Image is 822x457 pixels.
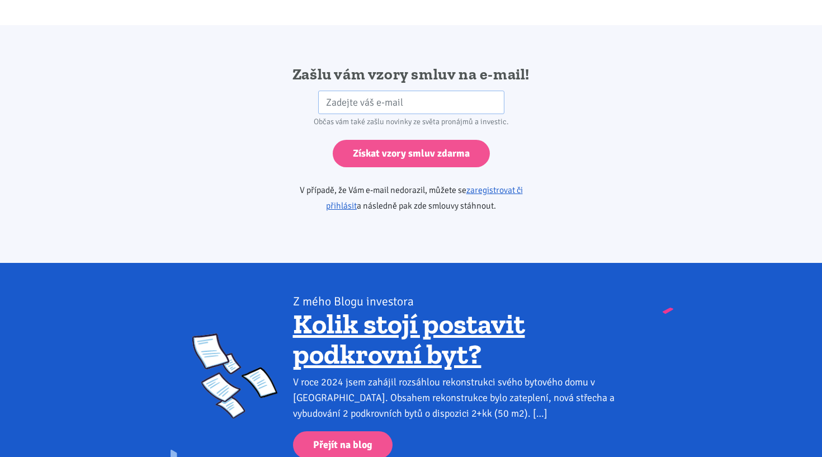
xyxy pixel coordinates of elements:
[333,140,490,167] input: Získat vzory smluv zdarma
[318,91,504,115] input: Zadejte váš e-mail
[293,307,525,371] a: Kolik stojí postavit podkrovní byt?
[293,294,630,309] div: Z mého Blogu investora
[268,64,555,84] h2: Zašlu vám vzory smluv na e-mail!
[268,114,555,130] div: Občas vám také zašlu novinky ze světa pronájmů a investic.
[293,374,630,421] div: V roce 2024 jsem zahájil rozsáhlou rekonstrukci svého bytového domu v [GEOGRAPHIC_DATA]. Obsahem ...
[268,182,555,214] p: V případě, že Vám e-mail nedorazil, můžete se a následně pak zde smlouvy stáhnout.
